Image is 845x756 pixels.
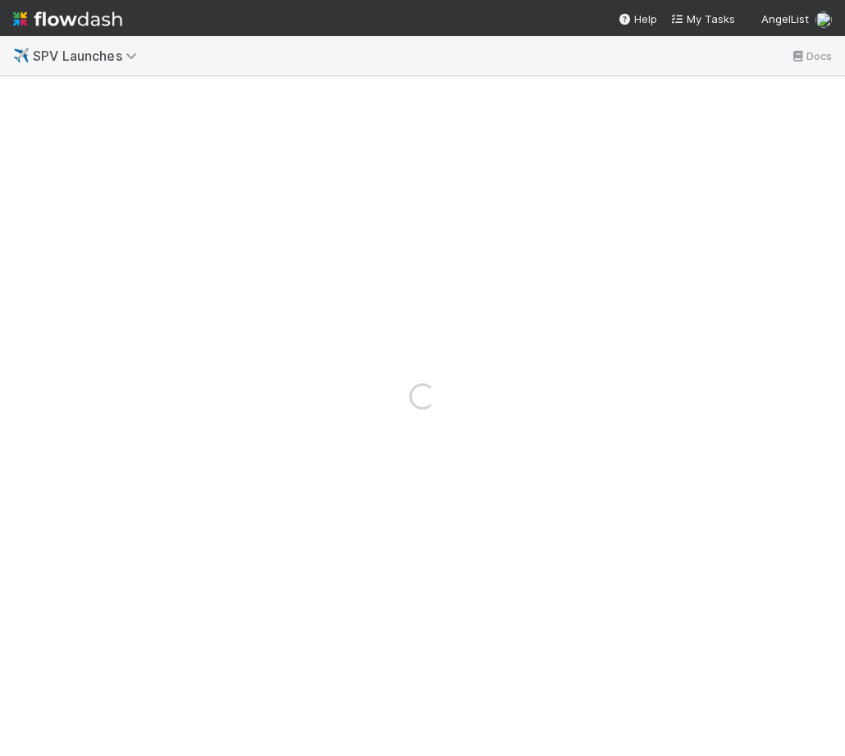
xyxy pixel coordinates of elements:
[618,11,657,27] div: Help
[815,11,832,28] img: avatar_18c010e4-930e-4480-823a-7726a265e9dd.png
[670,12,735,25] span: My Tasks
[761,12,809,25] span: AngelList
[670,11,735,27] a: My Tasks
[13,5,122,33] img: logo-inverted-e16ddd16eac7371096b0.svg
